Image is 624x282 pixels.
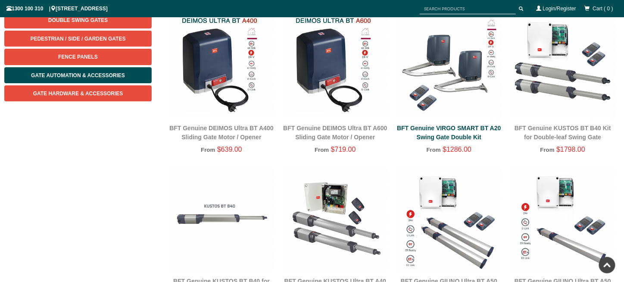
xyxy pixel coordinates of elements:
img: BFT Genuine DEIMOS Ultra BT A600 Sliding Gate Motor / Opener - Gate Warehouse [283,13,388,119]
span: From [427,147,441,153]
span: Fence Panels [58,54,98,60]
span: Pedestrian / Side / Garden Gates [30,36,125,42]
img: BFT Genuine KUSTOS BT B40 for Swing Gate - Single Operator ONLY - Gate Warehouse [169,166,274,272]
span: Double Swing Gates [48,17,108,23]
a: BFT Genuine VIRGO SMART BT A20 Swing Gate Double Kit [397,125,501,141]
a: Double Swing Gates [4,12,152,28]
span: 1300 100 310 | [STREET_ADDRESS] [6,6,108,12]
a: Gate Automation & Accessories [4,67,152,83]
a: Login/Register [543,6,576,12]
span: $1286.00 [443,146,471,153]
img: BFT Genuine DEIMOS Ultra BT A400 Sliding Gate Motor / Opener - Gate Warehouse [169,13,274,119]
span: Cart ( 0 ) [593,6,613,12]
span: $1798.00 [556,146,585,153]
img: BFT Genuine KUSTOS Ultra BT A40 for Swing Gate Double Kit - Gate Warehouse [283,166,388,272]
a: BFT Genuine DEIMOS Ultra BT A600 Sliding Gate Motor / Opener [283,125,387,141]
img: BFT Genuine VIRGO SMART BT A20 Swing Gate Double Kit - Gate Warehouse [396,13,502,119]
a: Pedestrian / Side / Garden Gates [4,31,152,47]
span: From [540,147,555,153]
a: BFT Genuine DEIMOS Ultra BT A400 Sliding Gate Motor / Opener [169,125,273,141]
img: BFT Genuine GIUNO Ultra BT A50 Swing Gate Double Operators/Openers Bundle Kit - Gate Warehouse [396,166,502,272]
img: BFT Genuine KUSTOS BT B40 Kit for Double-leaf Swing Gate - Gate Warehouse [510,13,615,119]
span: $639.00 [217,146,242,153]
span: $719.00 [331,146,356,153]
span: Gate Hardware & Accessories [33,91,123,97]
a: BFT Genuine KUSTOS BT B40 Kit for Double-leaf Swing Gate [515,125,611,141]
img: BFT Genuine GIUNO Ultra BT A50 Swing Gate Single Operator/Opener Bundle Kit - Gate Warehouse [510,166,615,272]
span: From [315,147,329,153]
input: SEARCH PRODUCTS [420,3,516,14]
a: Fence Panels [4,49,152,65]
a: Gate Hardware & Accessories [4,85,152,101]
span: From [201,147,215,153]
span: Gate Automation & Accessories [31,72,125,78]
